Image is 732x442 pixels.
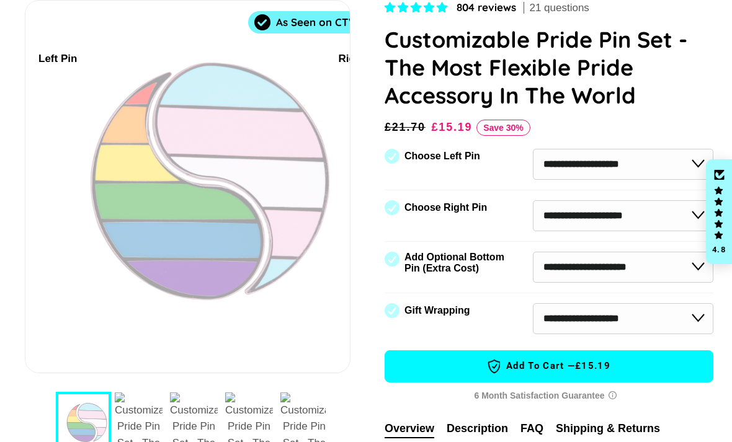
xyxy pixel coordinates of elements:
[706,159,732,265] div: Click to open Judge.me floating reviews tab
[712,245,726,254] div: 4.8
[575,360,610,373] span: £15.19
[404,151,480,162] label: Choose Left Pin
[385,385,713,408] div: 6 Month Satisfaction Guarantee
[404,202,487,213] label: Choose Right Pin
[432,121,473,133] span: £15.19
[404,252,509,274] label: Add Optional Bottom Pin (Extra Cost)
[404,358,694,374] span: Add to Cart —
[404,305,470,316] label: Gift Wrapping
[529,1,589,15] span: 21 questions
[25,1,350,373] div: 1 / 7
[520,420,543,437] button: FAQ
[385,25,713,109] h1: Customizable Pride Pin Set - The Most Flexible Pride Accessory In The World
[476,120,530,136] span: Save 30%
[385,420,434,438] button: Overview
[457,1,516,14] span: 804 reviews
[385,350,713,382] button: Add to Cart —£15.19
[385,2,450,14] span: 4.83 stars
[385,118,429,136] span: £21.70
[447,420,508,437] button: Description
[556,420,660,437] button: Shipping & Returns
